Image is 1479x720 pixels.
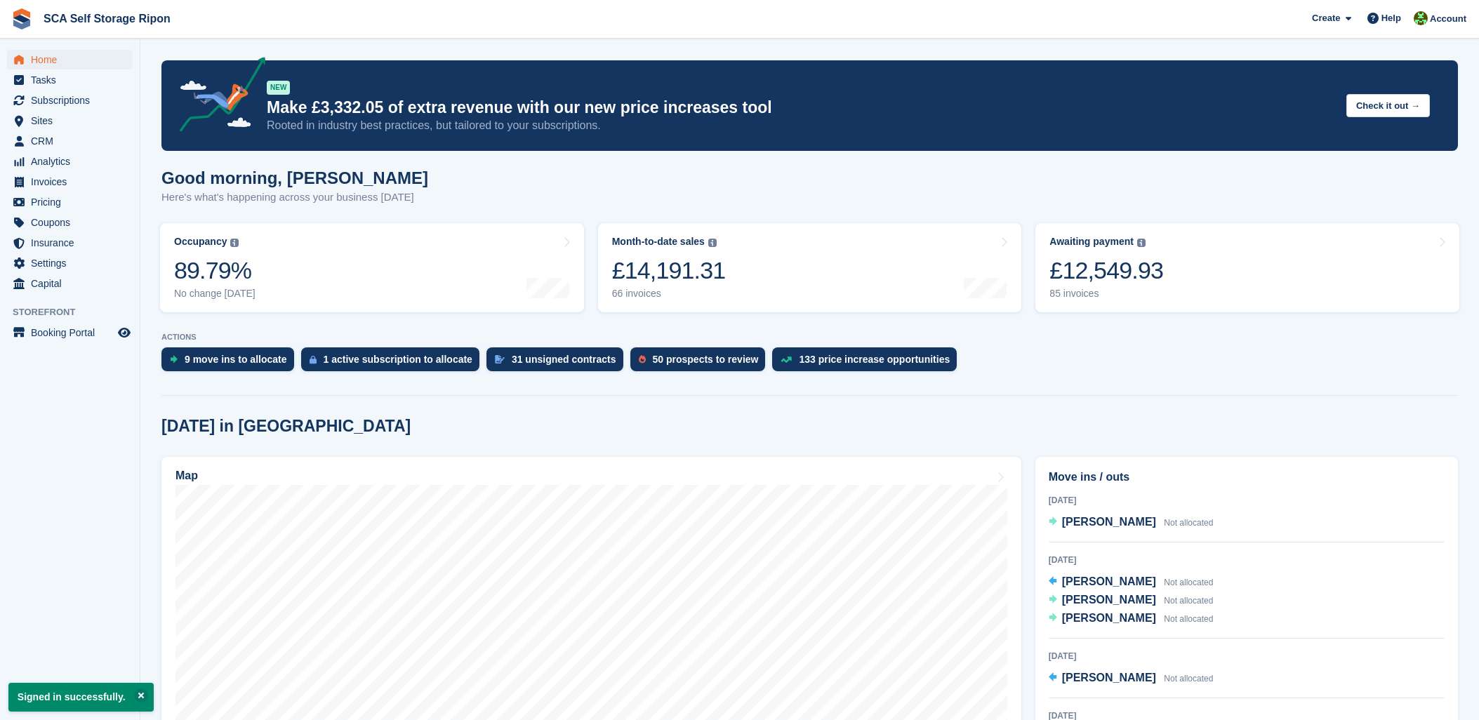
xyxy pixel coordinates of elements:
[1164,578,1213,587] span: Not allocated
[1035,223,1459,312] a: Awaiting payment £12,549.93 85 invoices
[1049,669,1214,688] a: [PERSON_NAME] Not allocated
[486,347,630,378] a: 31 unsigned contracts
[781,356,792,363] img: price_increase_opportunities-93ffe204e8149a01c8c9dc8f82e8f89637d9d84a8eef4429ea346261dce0b2c0.svg
[1062,594,1156,606] span: [PERSON_NAME]
[7,152,133,171] a: menu
[495,355,505,364] img: contract_signature_icon-13c848040528278c33f63329250d36e43548de30e8caae1d1a13099fd9432cc5.svg
[7,91,133,110] a: menu
[324,354,472,365] div: 1 active subscription to allocate
[7,111,133,131] a: menu
[13,305,140,319] span: Storefront
[1137,239,1146,247] img: icon-info-grey-7440780725fd019a000dd9b08b2336e03edf1995a4989e88bcd33f0948082b44.svg
[1164,674,1213,684] span: Not allocated
[612,288,726,300] div: 66 invoices
[31,253,115,273] span: Settings
[1049,236,1134,248] div: Awaiting payment
[7,323,133,342] a: menu
[161,189,428,206] p: Here's what's happening across your business [DATE]
[1312,11,1340,25] span: Create
[310,355,317,364] img: active_subscription_to_allocate_icon-d502201f5373d7db506a760aba3b589e785aa758c864c3986d89f69b8ff3...
[31,111,115,131] span: Sites
[267,118,1335,133] p: Rooted in industry best practices, but tailored to your subscriptions.
[7,131,133,151] a: menu
[772,347,964,378] a: 133 price increase opportunities
[267,98,1335,118] p: Make £3,332.05 of extra revenue with our new price increases tool
[1049,650,1445,662] div: [DATE]
[161,347,301,378] a: 9 move ins to allocate
[1049,288,1163,300] div: 85 invoices
[7,274,133,293] a: menu
[31,152,115,171] span: Analytics
[1049,494,1445,507] div: [DATE]
[31,70,115,90] span: Tasks
[1049,573,1214,592] a: [PERSON_NAME] Not allocated
[170,355,178,364] img: move_ins_to_allocate_icon-fdf77a2bb77ea45bf5b3d319d69a93e2d87916cf1d5bf7949dd705db3b84f3ca.svg
[11,8,32,29] img: stora-icon-8386f47178a22dfd0bd8f6a31ec36ba5ce8667c1dd55bd0f319d3a0aa187defe.svg
[7,233,133,253] a: menu
[161,168,428,187] h1: Good morning, [PERSON_NAME]
[1164,518,1213,528] span: Not allocated
[7,172,133,192] a: menu
[1049,554,1445,566] div: [DATE]
[267,81,290,95] div: NEW
[7,192,133,212] a: menu
[31,274,115,293] span: Capital
[612,256,726,285] div: £14,191.31
[7,253,133,273] a: menu
[799,354,950,365] div: 133 price increase opportunities
[8,683,154,712] p: Signed in successfully.
[175,469,198,482] h2: Map
[639,355,646,364] img: prospect-51fa495bee0391a8d652442698ab0144808aea92771e9ea1ae160a38d050c398.svg
[7,50,133,69] a: menu
[174,236,227,248] div: Occupancy
[161,417,411,436] h2: [DATE] in [GEOGRAPHIC_DATA]
[1430,12,1466,26] span: Account
[185,354,287,365] div: 9 move ins to allocate
[1381,11,1401,25] span: Help
[31,323,115,342] span: Booking Portal
[160,223,584,312] a: Occupancy 89.79% No change [DATE]
[1414,11,1428,25] img: Kelly Neesham
[1062,672,1156,684] span: [PERSON_NAME]
[1049,514,1214,532] a: [PERSON_NAME] Not allocated
[7,213,133,232] a: menu
[116,324,133,341] a: Preview store
[598,223,1022,312] a: Month-to-date sales £14,191.31 66 invoices
[31,213,115,232] span: Coupons
[1049,469,1445,486] h2: Move ins / outs
[653,354,759,365] div: 50 prospects to review
[31,172,115,192] span: Invoices
[168,57,266,137] img: price-adjustments-announcement-icon-8257ccfd72463d97f412b2fc003d46551f7dbcb40ab6d574587a9cd5c0d94...
[1049,592,1214,610] a: [PERSON_NAME] Not allocated
[301,347,486,378] a: 1 active subscription to allocate
[1164,596,1213,606] span: Not allocated
[161,333,1458,342] p: ACTIONS
[1062,575,1156,587] span: [PERSON_NAME]
[174,288,256,300] div: No change [DATE]
[31,50,115,69] span: Home
[174,256,256,285] div: 89.79%
[1346,94,1430,117] button: Check it out →
[31,233,115,253] span: Insurance
[7,70,133,90] a: menu
[31,131,115,151] span: CRM
[31,192,115,212] span: Pricing
[1049,610,1214,628] a: [PERSON_NAME] Not allocated
[1062,612,1156,624] span: [PERSON_NAME]
[612,236,705,248] div: Month-to-date sales
[630,347,773,378] a: 50 prospects to review
[1164,614,1213,624] span: Not allocated
[31,91,115,110] span: Subscriptions
[1049,256,1163,285] div: £12,549.93
[230,239,239,247] img: icon-info-grey-7440780725fd019a000dd9b08b2336e03edf1995a4989e88bcd33f0948082b44.svg
[1062,516,1156,528] span: [PERSON_NAME]
[38,7,176,30] a: SCA Self Storage Ripon
[708,239,717,247] img: icon-info-grey-7440780725fd019a000dd9b08b2336e03edf1995a4989e88bcd33f0948082b44.svg
[512,354,616,365] div: 31 unsigned contracts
